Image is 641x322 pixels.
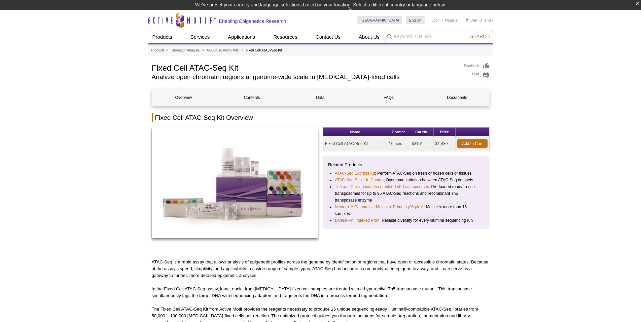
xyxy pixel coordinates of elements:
p: Related Products: [328,162,485,168]
a: Feedback [464,62,490,70]
img: CUT&Tag-IT Assay Kit - Tissue [152,127,318,238]
th: Price [434,128,456,137]
a: Products [151,47,165,53]
th: Cat No. [410,128,434,137]
li: : Reliable diversity for every Illumina sequencing run [335,217,478,224]
li: Fixed Cell ATAC-Seq Kit [246,48,282,52]
a: Register [445,18,459,23]
a: Documents [425,90,489,106]
th: Format [387,128,410,137]
li: » [241,48,243,52]
a: Contents [220,90,284,106]
li: : Multiplex more than 16 samples [335,204,478,217]
img: Change Here [348,5,365,21]
a: English [406,16,425,24]
td: Fixed Cell ATAC-Seq Kit [323,137,387,151]
img: Your Cart [466,18,469,22]
p: ATAC-Seq is a rapid assay that allows analysis of epigenetic profiles across the genome by identi... [152,259,490,279]
a: Print [464,71,490,79]
a: Login [431,18,440,23]
a: [GEOGRAPHIC_DATA] [357,16,403,24]
span: Search [470,34,490,39]
a: About Us [355,31,384,43]
a: Products [148,31,176,43]
li: | [442,16,443,24]
a: Nextera™-Compatible Multiplex Primers (96 plex) [335,204,424,210]
a: Applications [224,31,259,43]
a: Chromatin Analysis [171,47,200,53]
h2: Enabling Epigenetics Research [219,18,286,24]
p: In the Fixed Cell ATAC-Seq assay, intact nuclei from [MEDICAL_DATA]-fixed cell samples are treate... [152,286,490,299]
li: » [166,48,168,52]
a: ATAC-Seq Express Kit [335,170,375,177]
h2: Fixed Cell ATAC-Seq Kit Overview [152,113,490,122]
li: : Perform ATAC-Seq on fresh or frozen cells or tissues [335,170,478,177]
a: Contact Us [312,31,345,43]
li: » [202,48,204,52]
a: Tn5 and Pre-indexed Assembled Tn5 Transposomes [335,183,429,190]
td: $1,480 [434,137,456,151]
h2: Analyze open chromatin regions at genome-wide scale in [MEDICAL_DATA]-fixed cells [152,74,458,80]
a: Overview [152,90,215,106]
a: Cart [466,18,477,23]
td: 16 rxns [387,137,410,151]
a: ATAC-Seq Assay Kits [207,47,239,53]
a: Services [186,31,214,43]
input: Keyword, Cat. No. [384,31,493,42]
th: Name [323,128,387,137]
td: 53151 [410,137,434,151]
a: ATAC-Seq Spike-In Control [335,177,384,183]
a: Data [289,90,352,106]
a: Diversi-Phi Indexed PhiX [335,217,380,224]
button: Search [468,33,492,39]
li: : Overcome variation between ATAC-Seq datasets [335,177,478,183]
a: FAQs [357,90,420,106]
li: : Pre-loaded ready-to-use transposomes for up to 96 ATAC-Seq reactions and recombinant Tn5 transp... [335,183,478,204]
h1: Fixed Cell ATAC-Seq Kit [152,62,458,72]
a: Add to Cart [457,139,488,148]
a: Resources [269,31,301,43]
li: (0 items) [466,16,493,24]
